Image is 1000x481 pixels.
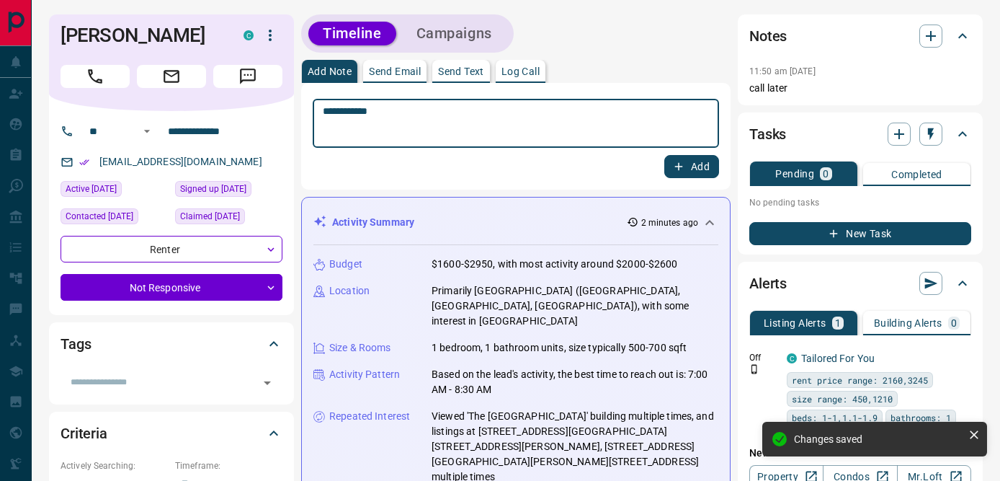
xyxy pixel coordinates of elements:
[749,364,759,374] svg: Push Notification Only
[749,66,816,76] p: 11:50 am [DATE]
[641,216,698,229] p: 2 minutes ago
[438,66,484,76] p: Send Text
[890,410,951,425] span: bathrooms: 1
[137,65,206,88] span: Email
[61,327,282,361] div: Tags
[61,459,168,472] p: Actively Searching:
[801,353,875,364] a: Tailored For You
[402,22,506,45] button: Campaigns
[61,24,222,47] h1: [PERSON_NAME]
[329,340,391,356] p: Size & Rooms
[749,117,971,151] div: Tasks
[764,318,826,328] p: Listing Alerts
[749,123,786,146] h2: Tasks
[180,209,240,224] span: Claimed [DATE]
[951,318,957,328] p: 0
[175,181,282,201] div: Wed Nov 27 2024
[664,155,719,178] button: Add
[432,340,687,356] p: 1 bedroom, 1 bathroom units, size typically 500-700 sqft
[749,266,971,301] div: Alerts
[432,367,718,397] p: Based on the lead's activity, the best time to reach out is: 7:00 AM - 8:30 AM
[749,272,787,295] h2: Alerts
[792,373,928,387] span: rent price range: 2160,3245
[66,182,117,196] span: Active [DATE]
[874,318,942,328] p: Building Alerts
[749,19,971,53] div: Notes
[175,459,282,472] p: Timeframe:
[308,22,396,45] button: Timeline
[61,274,282,301] div: Not Responsive
[99,156,262,167] a: [EMAIL_ADDRESS][DOMAIN_NAME]
[61,236,282,262] div: Renter
[432,283,718,329] p: Primarily [GEOGRAPHIC_DATA] ([GEOGRAPHIC_DATA], [GEOGRAPHIC_DATA], [GEOGRAPHIC_DATA]), with some ...
[61,181,168,201] div: Fri Nov 29 2024
[749,351,778,364] p: Off
[501,66,540,76] p: Log Call
[792,392,893,406] span: size range: 450,1210
[61,208,168,229] div: Thu May 08 2025
[792,410,878,425] span: beds: 1-1,1.1-1.9
[329,283,370,299] p: Location
[329,409,410,424] p: Repeated Interest
[61,65,130,88] span: Call
[891,169,942,180] p: Completed
[823,169,829,179] p: 0
[61,416,282,451] div: Criteria
[329,367,400,382] p: Activity Pattern
[749,222,971,245] button: New Task
[787,353,797,363] div: condos.ca
[175,208,282,229] div: Fri Nov 29 2024
[749,192,971,213] p: No pending tasks
[79,157,89,167] svg: Email Verified
[66,209,133,224] span: Contacted [DATE]
[61,422,107,445] h2: Criteria
[749,81,971,96] p: call later
[313,209,718,236] div: Activity Summary2 minutes ago
[749,25,787,48] h2: Notes
[749,446,971,461] p: New Alert:
[257,373,277,393] button: Open
[244,30,254,40] div: condos.ca
[308,66,352,76] p: Add Note
[213,65,282,88] span: Message
[775,169,814,179] p: Pending
[432,257,678,272] p: $1600-$2950, with most activity around $2000-$2600
[369,66,421,76] p: Send Email
[835,318,841,328] p: 1
[180,182,246,196] span: Signed up [DATE]
[332,215,414,230] p: Activity Summary
[61,332,91,356] h2: Tags
[329,257,362,272] p: Budget
[794,433,963,445] div: Changes saved
[138,123,156,140] button: Open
